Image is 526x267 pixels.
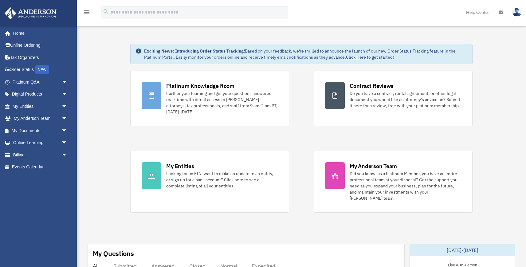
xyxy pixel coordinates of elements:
[4,76,77,88] a: Platinum Q&Aarrow_drop_down
[144,48,467,60] div: Based on your feedback, we're thrilled to announce the launch of our new Order Status Tracking fe...
[61,124,74,137] span: arrow_drop_down
[4,27,74,39] a: Home
[350,90,461,109] div: Do you have a contract, rental agreement, or other legal document you would like an attorney's ad...
[166,171,278,189] div: Looking for an EIN, want to make an update to an entity, or sign up for a bank account? Click her...
[83,9,90,16] i: menu
[410,244,515,256] div: [DATE]-[DATE]
[4,161,77,173] a: Events Calendar
[35,65,49,74] div: NEW
[61,149,74,161] span: arrow_drop_down
[314,151,473,213] a: My Anderson Team Did you know, as a Platinum Member, you have an entire professional team at your...
[350,171,461,201] div: Did you know, as a Platinum Member, you have an entire professional team at your disposal? Get th...
[4,39,77,52] a: Online Ordering
[61,76,74,88] span: arrow_drop_down
[4,137,77,149] a: Online Learningarrow_drop_down
[314,71,473,126] a: Contract Reviews Do you have a contract, rental agreement, or other legal document you would like...
[166,90,278,115] div: Further your learning and get your questions answered real-time with direct access to [PERSON_NAM...
[4,51,77,64] a: Tax Organizers
[93,249,134,258] div: My Questions
[61,88,74,101] span: arrow_drop_down
[61,137,74,149] span: arrow_drop_down
[4,64,77,76] a: Order StatusNEW
[61,112,74,125] span: arrow_drop_down
[4,88,77,100] a: Digital Productsarrow_drop_down
[3,7,58,19] img: Anderson Advisors Platinum Portal
[166,162,194,170] div: My Entities
[166,82,234,90] div: Platinum Knowledge Room
[4,112,77,125] a: My Anderson Teamarrow_drop_down
[103,8,109,15] i: search
[4,149,77,161] a: Billingarrow_drop_down
[4,100,77,112] a: My Entitiesarrow_drop_down
[346,54,394,60] a: Click Here to get started!
[4,124,77,137] a: My Documentsarrow_drop_down
[61,100,74,113] span: arrow_drop_down
[144,48,245,54] strong: Exciting News: Introducing Order Status Tracking!
[130,151,289,213] a: My Entities Looking for an EIN, want to make an update to an entity, or sign up for a bank accoun...
[130,71,289,126] a: Platinum Knowledge Room Further your learning and get your questions answered real-time with dire...
[83,11,90,16] a: menu
[512,8,521,17] img: User Pic
[350,162,397,170] div: My Anderson Team
[350,82,394,90] div: Contract Reviews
